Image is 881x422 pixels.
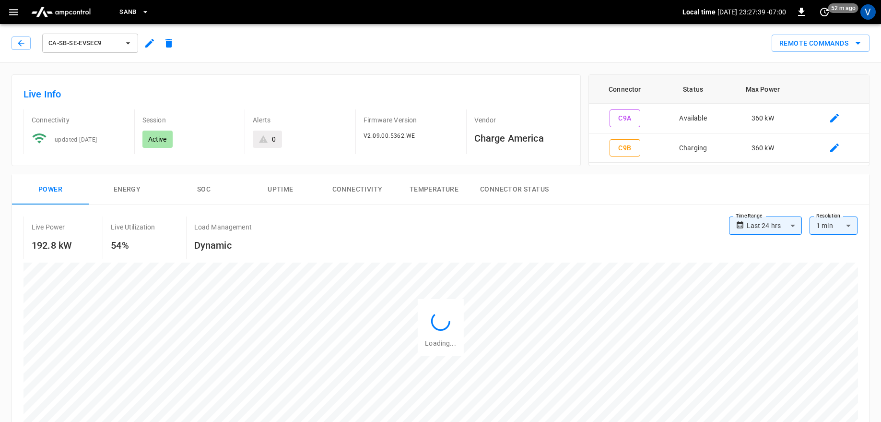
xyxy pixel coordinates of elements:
label: Resolution [816,212,840,220]
span: Loading... [425,339,456,347]
button: C9B [610,139,640,157]
td: Available [660,104,725,133]
p: Connectivity [32,115,127,125]
button: set refresh interval [817,4,832,20]
h6: Charge America [474,131,569,146]
p: Alerts [253,115,348,125]
button: Power [12,174,89,205]
button: C9A [610,109,640,127]
button: SanB [116,3,153,22]
p: [DATE] 23:27:39 -07:00 [717,7,786,17]
p: Firmware Version [364,115,458,125]
button: Remote Commands [772,35,869,52]
label: Time Range [736,212,763,220]
img: ampcontrol.io logo [27,3,94,21]
div: profile-icon [860,4,876,20]
span: updated [DATE] [55,136,97,143]
p: Live Utilization [111,222,155,232]
button: Energy [89,174,165,205]
h6: 54% [111,238,155,253]
p: Active [148,134,167,144]
p: Load Management [194,222,252,232]
th: Max Power [726,75,800,104]
button: Uptime [242,174,319,205]
span: SanB [119,7,137,18]
th: Connector [589,75,660,104]
h6: 192.8 kW [32,238,72,253]
th: Status [660,75,725,104]
button: SOC [165,174,242,205]
td: Charging [660,133,725,163]
div: 0 [272,134,276,144]
h6: Dynamic [194,238,252,253]
div: remote commands options [772,35,869,52]
td: 360 kW [726,133,800,163]
button: Connector Status [472,174,556,205]
button: Connectivity [319,174,396,205]
p: Vendor [474,115,569,125]
div: Last 24 hrs [747,217,802,235]
button: Temperature [396,174,472,205]
p: Session [142,115,237,125]
p: Local time [682,7,716,17]
span: V2.09.00.5362.WE [364,133,415,139]
button: ca-sb-se-evseC9 [42,34,138,53]
span: ca-sb-se-evseC9 [48,38,119,49]
span: 52 m ago [828,3,858,13]
p: Live Power [32,222,65,232]
table: connector table [589,75,869,163]
td: 360 kW [726,104,800,133]
h6: Live Info [23,86,569,102]
div: 1 min [810,217,858,235]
